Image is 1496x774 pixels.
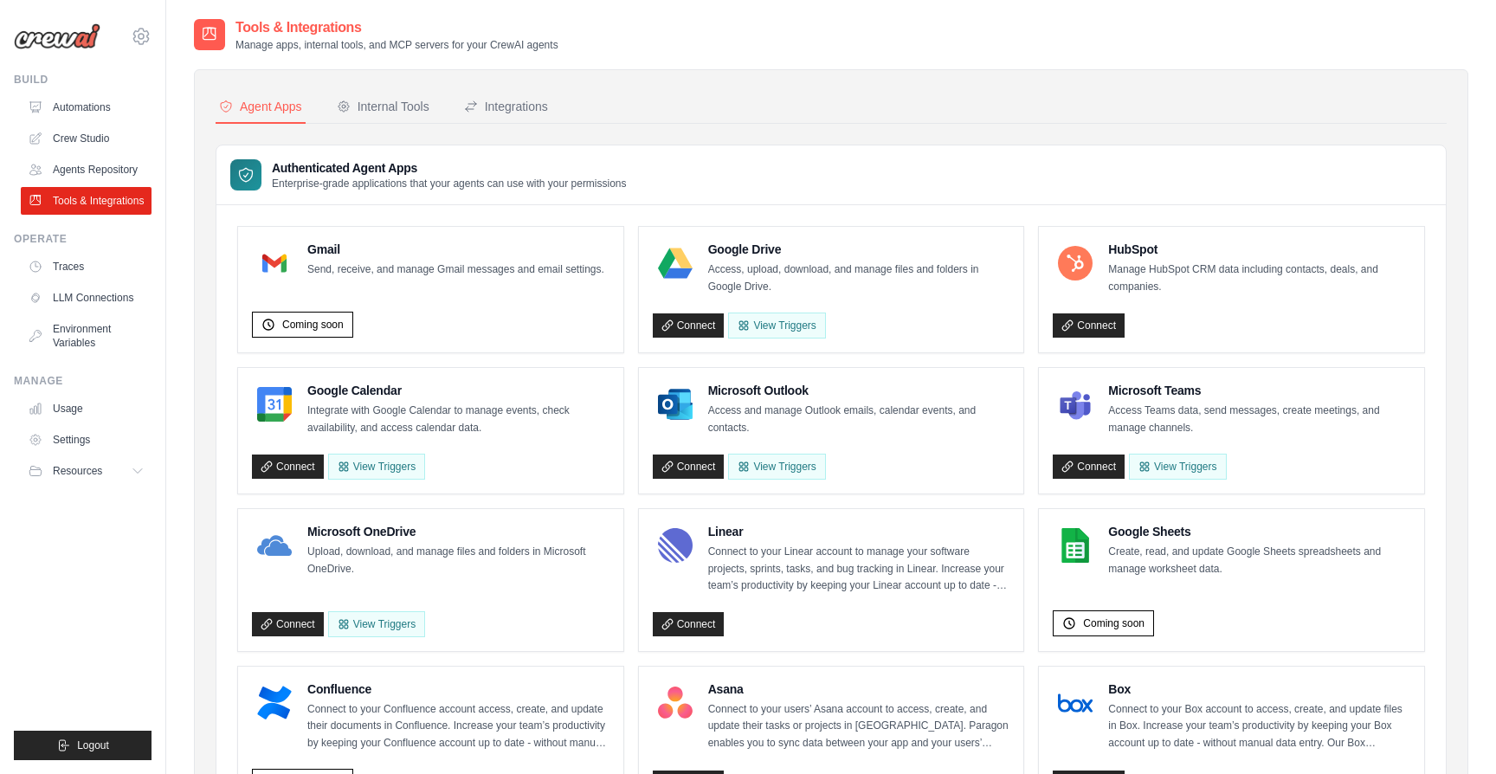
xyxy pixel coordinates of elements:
[708,701,1010,752] p: Connect to your users’ Asana account to access, create, and update their tasks or projects in [GE...
[21,457,152,485] button: Resources
[307,680,609,698] h4: Confluence
[219,98,302,115] div: Agent Apps
[658,686,693,720] img: Asana Logo
[1108,680,1410,698] h4: Box
[21,156,152,184] a: Agents Repository
[658,387,693,422] img: Microsoft Outlook Logo
[708,403,1010,436] p: Access and manage Outlook emails, calendar events, and contacts.
[461,91,551,124] button: Integrations
[307,241,604,258] h4: Gmail
[1058,686,1093,720] img: Box Logo
[708,523,1010,540] h4: Linear
[708,241,1010,258] h4: Google Drive
[708,382,1010,399] h4: Microsoft Outlook
[1058,528,1093,563] img: Google Sheets Logo
[1108,403,1410,436] p: Access Teams data, send messages, create meetings, and manage channels.
[307,701,609,752] p: Connect to your Confluence account access, create, and update their documents in Confluence. Incr...
[252,455,324,479] a: Connect
[1129,454,1226,480] : View Triggers
[21,315,152,357] a: Environment Variables
[1058,246,1093,281] img: HubSpot Logo
[307,523,609,540] h4: Microsoft OneDrive
[1053,455,1125,479] a: Connect
[21,125,152,152] a: Crew Studio
[1108,701,1410,752] p: Connect to your Box account to access, create, and update files in Box. Increase your team’s prod...
[1108,382,1410,399] h4: Microsoft Teams
[252,612,324,636] a: Connect
[728,454,825,480] : View Triggers
[21,426,152,454] a: Settings
[708,261,1010,295] p: Access, upload, download, and manage files and folders in Google Drive.
[272,177,627,190] p: Enterprise-grade applications that your agents can use with your permissions
[307,261,604,279] p: Send, receive, and manage Gmail messages and email settings.
[21,253,152,281] a: Traces
[77,739,109,752] span: Logout
[257,528,292,563] img: Microsoft OneDrive Logo
[14,731,152,760] button: Logout
[307,403,609,436] p: Integrate with Google Calendar to manage events, check availability, and access calendar data.
[257,246,292,281] img: Gmail Logo
[708,680,1010,698] h4: Asana
[653,313,725,338] a: Connect
[307,544,609,577] p: Upload, download, and manage files and folders in Microsoft OneDrive.
[21,284,152,312] a: LLM Connections
[14,23,100,49] img: Logo
[21,395,152,422] a: Usage
[728,313,825,339] : View Triggers
[14,73,152,87] div: Build
[53,464,102,478] span: Resources
[1058,387,1093,422] img: Microsoft Teams Logo
[1083,616,1145,630] span: Coming soon
[307,382,609,399] h4: Google Calendar
[653,455,725,479] a: Connect
[333,91,433,124] button: Internal Tools
[257,686,292,720] img: Confluence Logo
[658,528,693,563] img: Linear Logo
[14,232,152,246] div: Operate
[235,38,558,52] p: Manage apps, internal tools, and MCP servers for your CrewAI agents
[216,91,306,124] button: Agent Apps
[1108,523,1410,540] h4: Google Sheets
[658,246,693,281] img: Google Drive Logo
[235,17,558,38] h2: Tools & Integrations
[328,611,425,637] : View Triggers
[1108,261,1410,295] p: Manage HubSpot CRM data including contacts, deals, and companies.
[21,187,152,215] a: Tools & Integrations
[337,98,429,115] div: Internal Tools
[21,94,152,121] a: Automations
[708,544,1010,595] p: Connect to your Linear account to manage your software projects, sprints, tasks, and bug tracking...
[272,159,627,177] h3: Authenticated Agent Apps
[1053,313,1125,338] a: Connect
[282,318,344,332] span: Coming soon
[257,387,292,422] img: Google Calendar Logo
[1108,241,1410,258] h4: HubSpot
[1108,544,1410,577] p: Create, read, and update Google Sheets spreadsheets and manage worksheet data.
[464,98,548,115] div: Integrations
[14,374,152,388] div: Manage
[328,454,425,480] button: View Triggers
[653,612,725,636] a: Connect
